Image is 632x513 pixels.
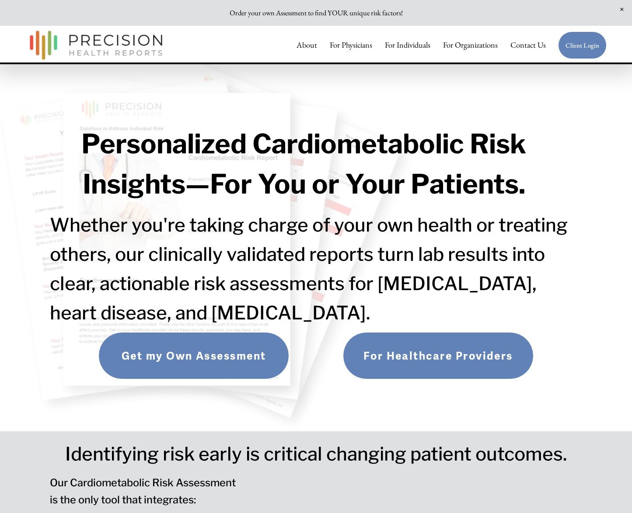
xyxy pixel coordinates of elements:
a: For Healthcare Providers [343,332,534,379]
span: For Organizations [443,37,498,53]
a: Contact Us [510,36,546,54]
span: Our Cardiometabolic Risk Assessment is the only tool that integrates: [50,476,238,506]
img: Precision Health Reports [25,27,167,64]
a: About [297,36,317,54]
a: For Physicians [330,36,372,54]
a: Client Login [558,31,607,59]
strong: Personalized Cardiometabolic Risk Insights—For You or Your Patients. [81,128,532,200]
span: Identifying risk early is critical changing patient outcomes. [65,443,567,465]
a: folder dropdown [443,36,498,54]
h2: Whether you're taking charge of your own health or treating others, our clinically validated repo... [50,211,583,327]
a: Get my Own Assessment [98,332,289,379]
a: For Individuals [385,36,430,54]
